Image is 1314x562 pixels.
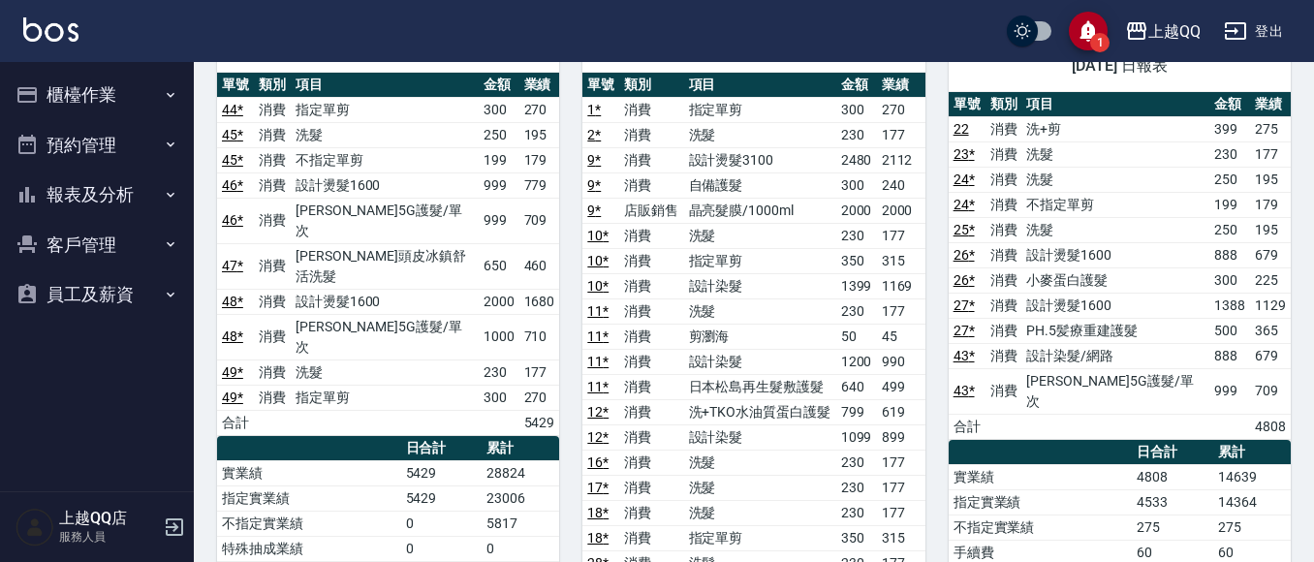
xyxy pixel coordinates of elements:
td: 1129 [1250,293,1291,318]
td: 275 [1250,116,1291,141]
td: [PERSON_NAME]頭皮冰鎮舒活洗髮 [291,243,479,289]
td: 消費 [254,172,291,198]
td: 5429 [519,410,560,435]
td: 洗髮 [684,500,836,525]
td: 999 [479,198,519,243]
td: 300 [836,97,877,122]
td: 消費 [619,374,683,399]
td: 230 [836,298,877,324]
td: 45 [877,324,925,349]
th: 日合計 [1132,440,1213,465]
td: 1388 [1209,293,1250,318]
td: 洗髮 [684,475,836,500]
th: 金額 [479,73,519,98]
td: 1000 [479,314,519,359]
td: 設計染髮 [684,273,836,298]
td: 消費 [254,314,291,359]
td: 不指定實業績 [949,515,1133,540]
td: 2480 [836,147,877,172]
td: 不指定單剪 [291,147,479,172]
td: 230 [836,223,877,248]
td: 177 [877,450,925,475]
td: 合計 [949,414,985,439]
td: 888 [1209,343,1250,368]
td: 177 [1250,141,1291,167]
td: 特殊抽成業績 [217,536,401,561]
td: 晶亮髮膜/1000ml [684,198,836,223]
button: 預約管理 [8,120,186,171]
td: 洗髮 [684,450,836,475]
td: 177 [519,359,560,385]
td: 779 [519,172,560,198]
td: 消費 [985,293,1022,318]
td: 999 [1209,368,1250,414]
td: 230 [479,359,519,385]
table: a dense table [217,73,559,436]
td: 399 [1209,116,1250,141]
td: 洗髮 [684,298,836,324]
td: 300 [479,97,519,122]
th: 累計 [482,436,559,461]
td: 消費 [619,475,683,500]
td: 50 [836,324,877,349]
td: 460 [519,243,560,289]
td: 設計染髮/網路 [1021,343,1209,368]
td: 300 [479,385,519,410]
td: 2000 [836,198,877,223]
h5: 上越QQ店 [59,509,158,528]
td: 350 [836,248,877,273]
table: a dense table [949,92,1291,440]
td: 365 [1250,318,1291,343]
td: 洗髮 [291,359,479,385]
td: 0 [482,536,559,561]
button: 報表及分析 [8,170,186,220]
td: 300 [1209,267,1250,293]
td: 設計燙髮1600 [291,289,479,314]
td: 洗髮 [291,122,479,147]
td: 199 [1209,192,1250,217]
td: 1200 [836,349,877,374]
th: 單號 [949,92,985,117]
td: 14639 [1213,464,1291,489]
td: 消費 [619,424,683,450]
td: 店販銷售 [619,198,683,223]
td: 5429 [401,485,483,511]
td: 14364 [1213,489,1291,515]
td: 消費 [619,399,683,424]
td: 日本松島再生髮敷護髮 [684,374,836,399]
td: 指定實業績 [949,489,1133,515]
td: 消費 [619,223,683,248]
td: 消費 [619,349,683,374]
td: 消費 [254,385,291,410]
td: 消費 [985,368,1022,414]
td: 自備護髮 [684,172,836,198]
td: 消費 [985,141,1022,167]
td: PH.5髪療重建護髮 [1021,318,1209,343]
td: 合計 [217,410,254,435]
th: 日合計 [401,436,483,461]
button: 員工及薪資 [8,269,186,320]
td: 679 [1250,343,1291,368]
td: 177 [877,223,925,248]
td: 199 [479,147,519,172]
td: 899 [877,424,925,450]
td: 1169 [877,273,925,298]
td: 消費 [619,248,683,273]
td: 洗髮 [684,223,836,248]
td: 315 [877,525,925,550]
td: 275 [1213,515,1291,540]
td: 0 [401,536,483,561]
td: 619 [877,399,925,424]
img: Logo [23,17,78,42]
td: 設計燙髮1600 [1021,242,1209,267]
td: 225 [1250,267,1291,293]
button: 櫃檯作業 [8,70,186,120]
td: 709 [519,198,560,243]
td: 消費 [985,318,1022,343]
td: 洗+TKO水油質蛋白護髮 [684,399,836,424]
td: 洗髮 [684,122,836,147]
span: 1 [1090,33,1110,52]
td: 195 [1250,167,1291,192]
td: 195 [519,122,560,147]
td: 消費 [985,242,1022,267]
